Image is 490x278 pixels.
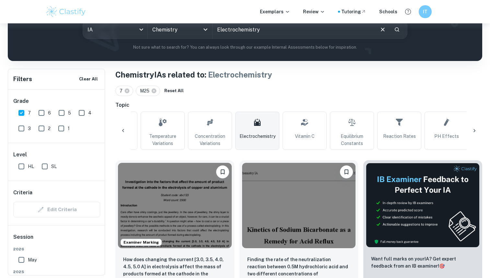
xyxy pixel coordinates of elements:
span: 7 [28,109,31,116]
span: 6 [48,109,51,116]
p: How does changing the current [3.0, 3.5, 4.0, 4.5, 5.0 A] in electrolysis affect the mass of prod... [123,256,227,278]
span: May [28,256,37,263]
span: 2 [48,125,51,132]
span: 5 [68,109,71,116]
button: IT [419,5,432,18]
p: Exemplars [260,8,290,15]
button: Clear [377,23,389,36]
a: Schools [379,8,397,15]
span: Electrochemistry [239,133,275,140]
div: Criteria filters are unavailable when searching by topic [13,202,100,217]
span: Reaction Rates [383,133,416,140]
button: Bookmark [340,165,353,178]
span: 4 [88,109,91,116]
h6: Topic [115,101,482,109]
span: Vitamin C [295,133,315,140]
h6: Level [13,151,100,159]
span: Concentration Variations [191,133,229,147]
p: Review [303,8,325,15]
span: 🎯 [439,263,445,269]
button: Bookmark [216,165,229,178]
input: E.g. enthalpy of combustion, Winkler method, phosphate and temperature... [213,20,374,39]
button: Reset All [163,86,185,96]
h6: IT [422,8,429,15]
h6: Session [13,233,100,246]
span: Equilibrium Constants [333,133,371,147]
span: SL [51,163,57,170]
button: Clear All [77,74,99,84]
button: Open [201,25,210,34]
p: Finding the rate of the neutralization reaction between 0.5M hydrochloric acid and two different ... [247,256,351,278]
span: pH Effects [434,133,459,140]
div: M25 [136,86,160,96]
p: Want full marks on your IA ? Get expert feedback from an IB examiner! [371,255,474,270]
img: Clastify logo [45,5,87,18]
h6: Filters [13,75,32,84]
span: M25 [140,87,152,94]
span: 2026 [13,246,100,252]
span: 1 [68,125,70,132]
h1: Chemistry IAs related to: [115,69,482,80]
img: Chemistry IA example thumbnail: How does changing the current [3.0, 3.5, [118,163,232,248]
a: Tutoring [341,8,366,15]
p: Not sure what to search for? You can always look through our example Internal Assessments below f... [13,44,477,51]
h6: Grade [13,97,100,105]
img: Thumbnail [366,163,480,248]
button: Help and Feedback [402,6,414,17]
div: 7 [115,86,133,96]
h6: Criteria [13,189,32,197]
button: Search [391,24,402,35]
span: Temperature Variations [144,133,182,147]
img: Chemistry IA example thumbnail: Finding the rate of the neutralization r [242,163,356,248]
span: 7 [120,87,125,94]
span: 2025 [13,269,100,275]
span: Electrochemistry [208,70,272,79]
div: IA [83,20,147,39]
span: HL [28,163,34,170]
span: Examiner Marking [121,239,161,245]
span: 3 [28,125,31,132]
